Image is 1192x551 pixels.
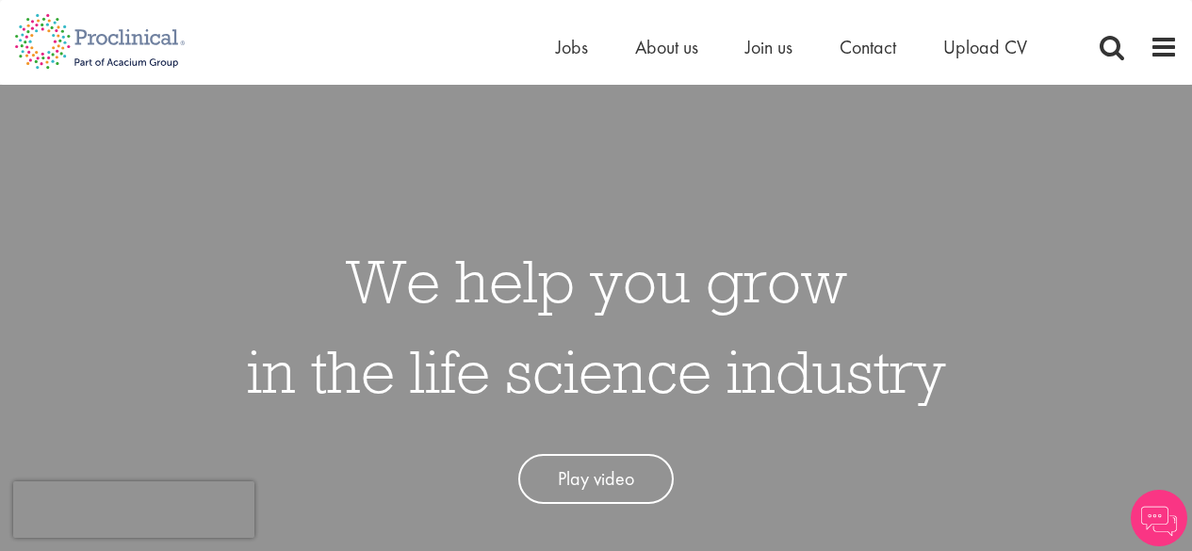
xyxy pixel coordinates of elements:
[840,35,896,59] a: Contact
[247,235,946,416] h1: We help you grow in the life science industry
[1131,490,1187,546] img: Chatbot
[518,454,674,504] a: Play video
[635,35,698,59] a: About us
[556,35,588,59] a: Jobs
[943,35,1027,59] a: Upload CV
[745,35,792,59] a: Join us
